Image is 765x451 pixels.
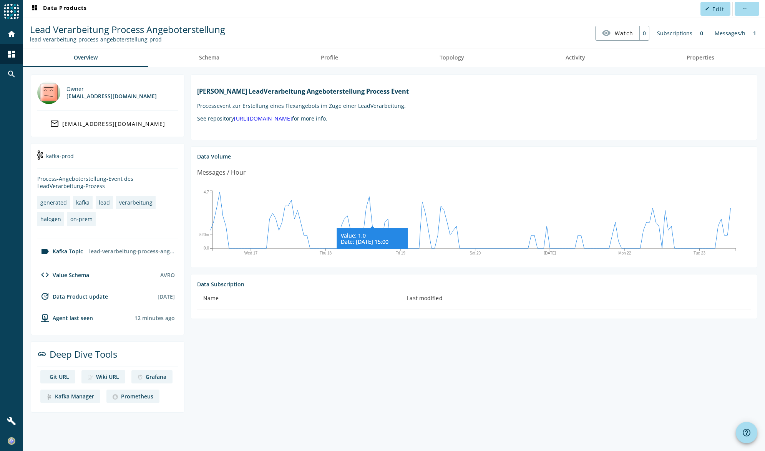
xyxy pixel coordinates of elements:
[395,251,405,255] text: Fri 19
[37,247,83,256] div: Kafka Topic
[86,244,178,258] div: lead-verarbeitung-process-angeboterstellung-prod
[119,199,153,206] div: verarbeitung
[62,120,166,127] div: [EMAIL_ADDRESS][DOMAIN_NAME]
[470,251,481,255] text: Sat 20
[121,393,153,400] div: Prometheus
[99,199,110,206] div: lead
[40,390,100,403] a: deep dive imageKafka Manager
[197,288,401,309] th: Name
[749,26,760,41] div: 1
[4,4,19,19] img: spoud-logo.svg
[742,428,751,437] mat-icon: help_outline
[341,238,388,245] tspan: Date: [DATE] 15:00
[199,233,209,237] text: 520m
[55,393,94,400] div: Kafka Manager
[30,4,39,13] mat-icon: dashboard
[204,190,209,194] text: 4.7
[46,394,52,400] img: deep dive image
[40,215,61,223] div: halogen
[7,416,16,426] mat-icon: build
[7,69,16,79] mat-icon: search
[197,115,751,122] p: See repository for more info.
[74,55,98,60] span: Overview
[197,168,246,177] div: Messages / Hour
[40,247,50,256] mat-icon: label
[37,150,43,160] img: kafka-prod
[615,26,633,40] span: Watch
[37,313,93,322] div: agent-env-prod
[37,350,46,359] mat-icon: link
[653,26,696,41] div: Subscriptions
[639,26,649,40] div: 0
[138,375,143,380] img: deep dive image
[566,55,585,60] span: Activity
[37,292,108,301] div: Data Product update
[544,251,556,255] text: [DATE]
[113,394,118,400] img: deep dive image
[50,373,69,380] div: Git URL
[204,246,209,250] text: 0.0
[401,288,751,309] th: Last modified
[197,281,751,288] div: Data Subscription
[131,370,173,383] a: deep dive imageGrafana
[700,2,730,16] button: Edit
[705,7,709,11] mat-icon: edit
[81,370,125,383] a: deep dive imageWiki URL
[37,81,60,104] img: mbx_302755@mobi.ch
[134,314,175,322] div: Agents typically reports every 15min to 1h
[37,348,178,367] div: Deep Dive Tools
[37,175,178,190] div: Process-Angeboterstellung-Event des LeadVerarbeitung-Prozess
[742,7,747,11] mat-icon: more_horiz
[50,119,59,128] mat-icon: mail_outline
[618,251,631,255] text: Mon 22
[244,251,258,255] text: Wed 17
[8,437,15,445] img: b1f4ccba21e00662a6f274696d39e437
[146,373,166,380] div: Grafana
[687,55,714,60] span: Properties
[40,292,50,301] mat-icon: update
[96,373,119,380] div: Wiki URL
[30,23,225,36] span: Lead Verarbeitung Process Angeboterstellung
[341,232,366,239] tspan: Value: 1.0
[70,215,93,223] div: on-prem
[30,36,225,43] div: Kafka Topic: lead-verarbeitung-process-angeboterstellung-prod
[27,2,90,16] button: Data Products
[37,150,178,169] div: kafka-prod
[66,85,157,93] div: Owner
[40,270,50,279] mat-icon: code
[40,199,67,206] div: generated
[7,50,16,59] mat-icon: dashboard
[88,375,93,380] img: deep dive image
[199,55,219,60] span: Schema
[321,55,338,60] span: Profile
[711,26,749,41] div: Messages/h
[234,115,292,122] a: [URL][DOMAIN_NAME]
[602,28,611,38] mat-icon: visibility
[66,93,157,100] div: [EMAIL_ADDRESS][DOMAIN_NAME]
[694,251,705,255] text: Tue 23
[7,30,16,39] mat-icon: home
[160,271,175,279] div: AVRO
[40,370,75,383] a: deep dive imageGit URL
[320,251,332,255] text: Thu 18
[106,390,159,403] a: deep dive imagePrometheus
[197,87,751,96] h1: [PERSON_NAME] LeadVerarbeitung Angeboterstellung Process Event
[696,26,707,41] div: 0
[197,153,751,160] div: Data Volume
[197,102,751,109] p: Processevent zur Erstellung eines Flexangebots im Zuge einer LeadVerarbeitung.
[158,293,175,300] div: [DATE]
[712,5,724,13] span: Edit
[596,26,639,40] button: Watch
[37,270,89,279] div: Value Schema
[30,4,87,13] span: Data Products
[76,199,90,206] div: kafka
[440,55,464,60] span: Topology
[37,117,178,131] a: [EMAIL_ADDRESS][DOMAIN_NAME]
